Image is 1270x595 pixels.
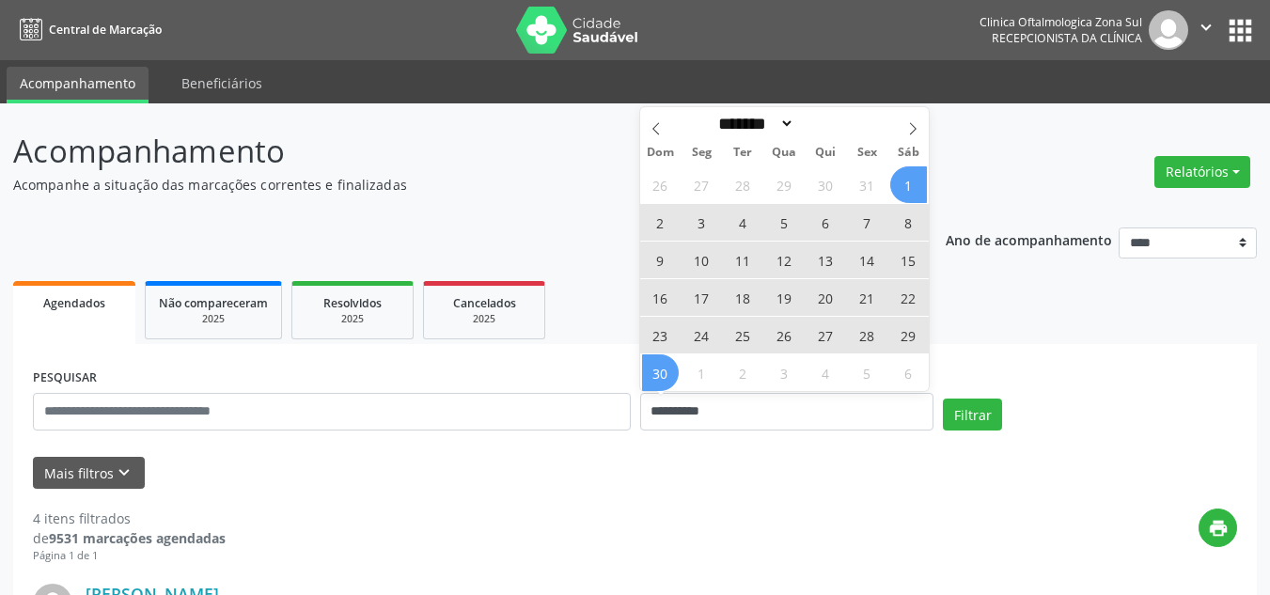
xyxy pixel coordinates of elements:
input: Year [794,114,856,133]
span: Outubro 28, 2025 [725,166,761,203]
span: Outubro 27, 2025 [683,166,720,203]
button: apps [1224,14,1257,47]
span: Novembro 21, 2025 [849,279,886,316]
span: Dezembro 4, 2025 [807,354,844,391]
span: Sáb [887,147,929,159]
span: Novembro 6, 2025 [807,204,844,241]
div: 2025 [159,312,268,326]
span: Novembro 3, 2025 [683,204,720,241]
div: 4 itens filtrados [33,509,226,528]
span: Cancelados [453,295,516,311]
span: Novembro 5, 2025 [766,204,803,241]
span: Dezembro 5, 2025 [849,354,886,391]
span: Novembro 13, 2025 [807,242,844,278]
span: Novembro 8, 2025 [890,204,927,241]
span: Novembro 30, 2025 [642,354,679,391]
span: Novembro 1, 2025 [890,166,927,203]
span: Novembro 29, 2025 [890,317,927,353]
span: Novembro 27, 2025 [807,317,844,353]
p: Acompanhamento [13,128,884,175]
p: Acompanhe a situação das marcações correntes e finalizadas [13,175,884,195]
span: Sex [846,147,887,159]
span: Novembro 28, 2025 [849,317,886,353]
span: Ter [722,147,763,159]
span: Qui [805,147,846,159]
span: Seg [681,147,722,159]
div: 2025 [437,312,531,326]
span: Outubro 31, 2025 [849,166,886,203]
label: PESQUISAR [33,364,97,393]
i: print [1208,518,1229,539]
span: Qua [763,147,805,159]
button: Filtrar [943,399,1002,431]
span: Novembro 15, 2025 [890,242,927,278]
div: de [33,528,226,548]
a: Beneficiários [168,67,275,100]
button: Mais filtroskeyboard_arrow_down [33,457,145,490]
select: Month [713,114,795,133]
span: Novembro 2, 2025 [642,204,679,241]
span: Outubro 30, 2025 [807,166,844,203]
span: Novembro 12, 2025 [766,242,803,278]
div: 2025 [306,312,400,326]
span: Resolvidos [323,295,382,311]
span: Outubro 26, 2025 [642,166,679,203]
span: Novembro 26, 2025 [766,317,803,353]
span: Novembro 14, 2025 [849,242,886,278]
span: Dezembro 6, 2025 [890,354,927,391]
span: Novembro 4, 2025 [725,204,761,241]
span: Central de Marcação [49,22,162,38]
span: Novembro 7, 2025 [849,204,886,241]
span: Novembro 10, 2025 [683,242,720,278]
span: Novembro 17, 2025 [683,279,720,316]
img: img [1149,10,1188,50]
span: Novembro 11, 2025 [725,242,761,278]
div: Clinica Oftalmologica Zona Sul [980,14,1142,30]
span: Novembro 25, 2025 [725,317,761,353]
div: Página 1 de 1 [33,548,226,564]
span: Novembro 16, 2025 [642,279,679,316]
a: Central de Marcação [13,14,162,45]
span: Novembro 23, 2025 [642,317,679,353]
i: keyboard_arrow_down [114,462,134,483]
span: Novembro 20, 2025 [807,279,844,316]
p: Ano de acompanhamento [946,227,1112,251]
button: Relatórios [1154,156,1250,188]
i:  [1196,17,1216,38]
a: Acompanhamento [7,67,149,103]
span: Dezembro 2, 2025 [725,354,761,391]
button:  [1188,10,1224,50]
span: Novembro 24, 2025 [683,317,720,353]
span: Novembro 9, 2025 [642,242,679,278]
span: Novembro 22, 2025 [890,279,927,316]
span: Dom [640,147,682,159]
span: Novembro 18, 2025 [725,279,761,316]
span: Agendados [43,295,105,311]
strong: 9531 marcações agendadas [49,529,226,547]
span: Não compareceram [159,295,268,311]
span: Recepcionista da clínica [992,30,1142,46]
span: Novembro 19, 2025 [766,279,803,316]
span: Dezembro 3, 2025 [766,354,803,391]
span: Outubro 29, 2025 [766,166,803,203]
button: print [1199,509,1237,547]
span: Dezembro 1, 2025 [683,354,720,391]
